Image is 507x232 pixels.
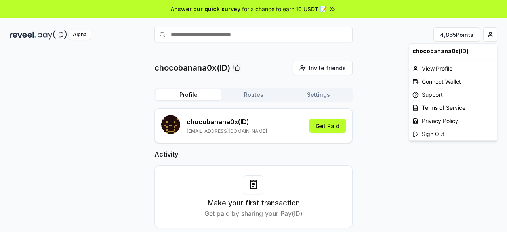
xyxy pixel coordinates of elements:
[409,44,497,58] div: chocobanana0x(ID)
[409,101,497,114] a: Terms of Service
[409,75,497,88] div: Connect Wallet
[409,114,497,127] a: Privacy Policy
[409,127,497,140] div: Sign Out
[409,62,497,75] div: View Profile
[409,88,497,101] a: Support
